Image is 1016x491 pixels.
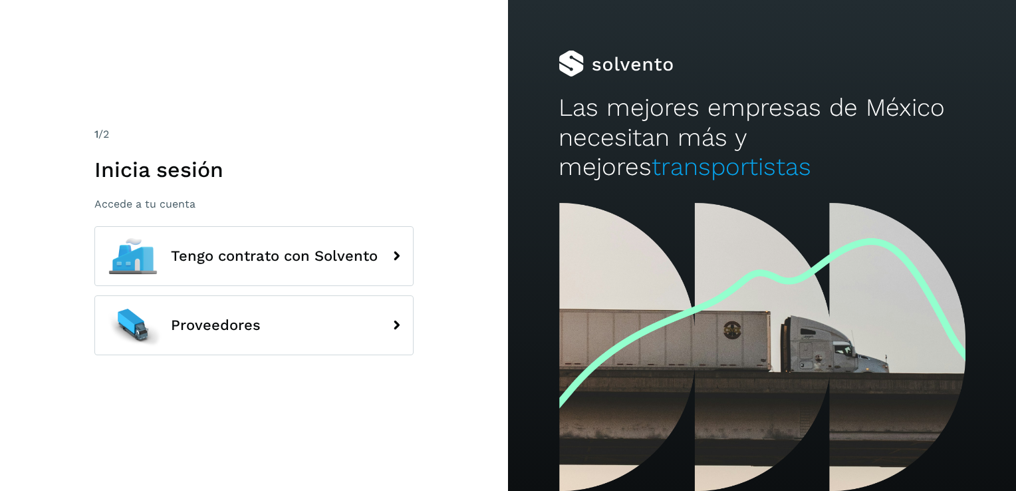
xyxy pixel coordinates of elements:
span: Tengo contrato con Solvento [171,248,378,264]
span: Proveedores [171,317,261,333]
h2: Las mejores empresas de México necesitan más y mejores [559,93,965,182]
span: 1 [94,128,98,140]
span: transportistas [652,152,811,181]
h1: Inicia sesión [94,157,414,182]
button: Tengo contrato con Solvento [94,226,414,286]
div: /2 [94,126,414,142]
p: Accede a tu cuenta [94,198,414,210]
button: Proveedores [94,295,414,355]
